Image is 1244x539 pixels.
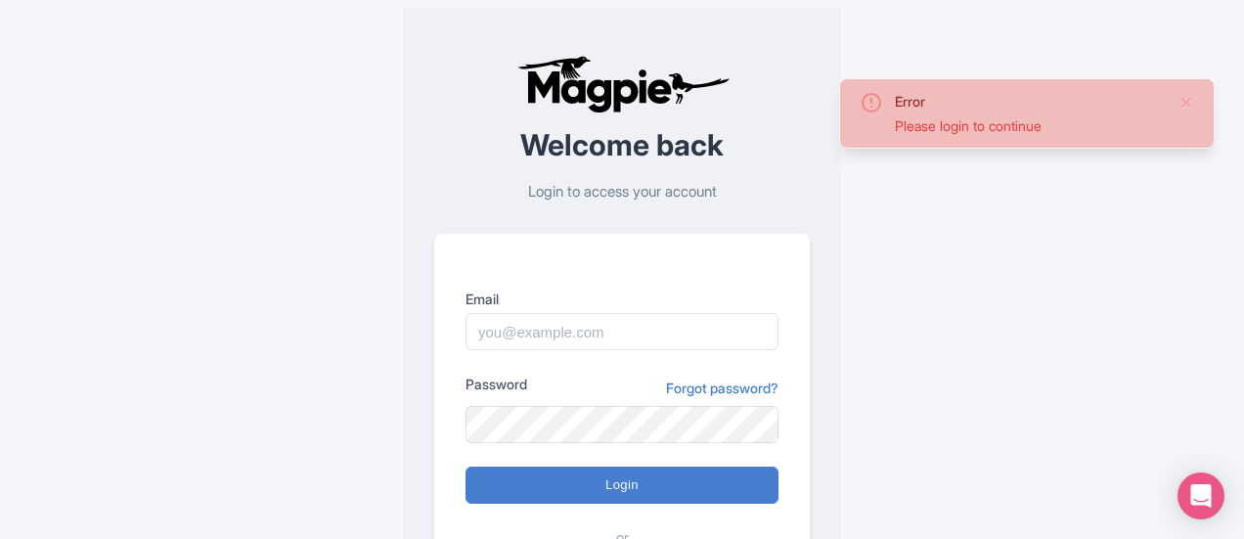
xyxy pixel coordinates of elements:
[512,55,733,113] img: logo-ab69f6fb50320c5b225c76a69d11143b.png
[434,181,810,203] p: Login to access your account
[666,378,778,398] a: Forgot password?
[434,129,810,161] h2: Welcome back
[466,313,778,350] input: you@example.com
[895,115,1163,136] div: Please login to continue
[466,374,527,394] label: Password
[1178,91,1194,114] button: Close
[895,91,1163,112] div: Error
[466,289,778,309] label: Email
[466,467,778,504] input: Login
[1177,472,1224,519] div: Open Intercom Messenger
